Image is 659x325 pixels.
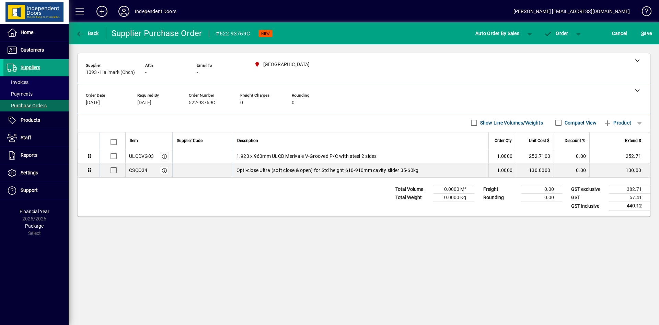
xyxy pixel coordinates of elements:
span: 522-93769C [189,100,215,106]
span: Invoices [7,79,28,85]
span: [DATE] [86,100,100,106]
div: #522-93769C [216,28,250,39]
span: Back [76,31,99,36]
span: Order [544,31,568,36]
td: 1.0000 [488,163,516,177]
span: Home [21,30,33,35]
td: Total Weight [392,194,433,202]
span: ave [641,28,652,39]
span: Opti-close Ultra (soft close & open) for Std height 610-910mm cavity slider 35-60kg [236,167,419,174]
span: Auto Order By Sales [475,28,519,39]
span: - [197,70,198,75]
label: Compact View [563,119,597,126]
button: Add [91,5,113,18]
span: [DATE] [137,100,151,106]
button: Auto Order By Sales [472,27,523,40]
a: Customers [3,42,69,59]
a: Support [3,182,69,199]
button: Product [600,117,635,129]
a: Staff [3,129,69,147]
a: Payments [3,88,69,100]
button: Cancel [610,27,629,40]
a: Settings [3,164,69,182]
span: Package [25,223,44,229]
div: ULCDVG03 [129,153,154,160]
a: Products [3,112,69,129]
span: NEW [261,31,270,36]
span: Discount % [565,137,585,144]
span: Unit Cost $ [529,137,550,144]
div: [PERSON_NAME] [EMAIL_ADDRESS][DOMAIN_NAME] [513,6,630,17]
td: Rounding [480,194,521,202]
td: GST exclusive [568,185,609,194]
td: 57.41 [609,194,650,202]
span: Suppliers [21,65,40,70]
span: - [145,70,147,75]
span: Product [603,117,631,128]
a: Home [3,24,69,41]
td: GST [568,194,609,202]
span: Support [21,187,38,193]
button: Profile [113,5,135,18]
span: Description [237,137,258,144]
span: Extend $ [625,137,641,144]
span: Supplier Code [177,137,203,144]
span: 0 [292,100,294,106]
span: Financial Year [20,209,49,214]
app-page-header-button: Back [69,27,106,40]
span: Products [21,117,40,123]
span: Purchase Orders [7,103,47,108]
span: 1093 - Hallmark (Chch) [86,70,135,75]
a: Reports [3,147,69,164]
td: 0.00 [521,194,562,202]
button: Order [541,27,572,40]
label: Show Line Volumes/Weights [479,119,543,126]
td: 0.00 [554,163,589,177]
span: Item [130,137,138,144]
td: Freight [480,185,521,194]
div: CSCO34 [129,167,148,174]
td: 0.00 [521,185,562,194]
div: Independent Doors [135,6,176,17]
button: Save [639,27,654,40]
td: 0.0000 Kg [433,194,474,202]
span: Order Qty [495,137,512,144]
span: Payments [7,91,33,97]
div: Supplier Purchase Order [112,28,202,39]
td: 252.7100 [516,149,554,163]
span: Customers [21,47,44,53]
span: 0 [240,100,243,106]
td: Total Volume [392,185,433,194]
button: Back [74,27,101,40]
span: Cancel [612,28,627,39]
span: Reports [21,152,37,158]
span: Staff [21,135,31,140]
td: 252.71 [589,149,650,163]
span: S [641,31,644,36]
span: Settings [21,170,38,175]
td: 0.00 [554,149,589,163]
a: Purchase Orders [3,100,69,111]
td: 130.0000 [516,163,554,177]
span: 1.920 x 960mm ULCD Merivale V-Grooved P/C with steel 2 sides [236,153,377,160]
td: 130.00 [589,163,650,177]
a: Knowledge Base [637,1,650,24]
td: GST inclusive [568,202,609,210]
td: 1.0000 [488,149,516,163]
td: 440.12 [609,202,650,210]
td: 0.0000 M³ [433,185,474,194]
a: Invoices [3,76,69,88]
td: 382.71 [609,185,650,194]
